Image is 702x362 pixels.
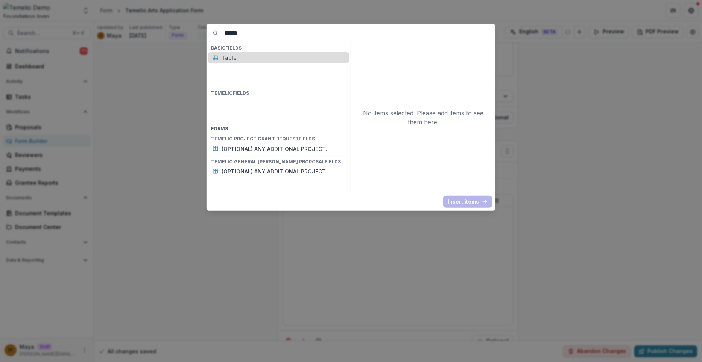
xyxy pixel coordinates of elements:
p: Table [222,54,345,62]
h4: Basic Fields [208,44,349,52]
h4: Temelio Project Grant Request Fields [208,135,349,143]
h4: Temelio Fields [208,89,349,97]
p: (OPTIONAL) ANY ADDITIONAL PROJECT APPENDICES (e.g., tables, graphs) [222,145,345,153]
h3: Form s [208,125,349,133]
h4: Temelio General [PERSON_NAME] Proposal Fields [208,158,349,166]
p: (OPTIONAL) ANY ADDITIONAL PROJECT APPENDICES (e.g., tables, graphs) [222,167,345,175]
button: Insert items [443,196,492,208]
p: No items selected. Please add items to see them here. [359,109,488,127]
